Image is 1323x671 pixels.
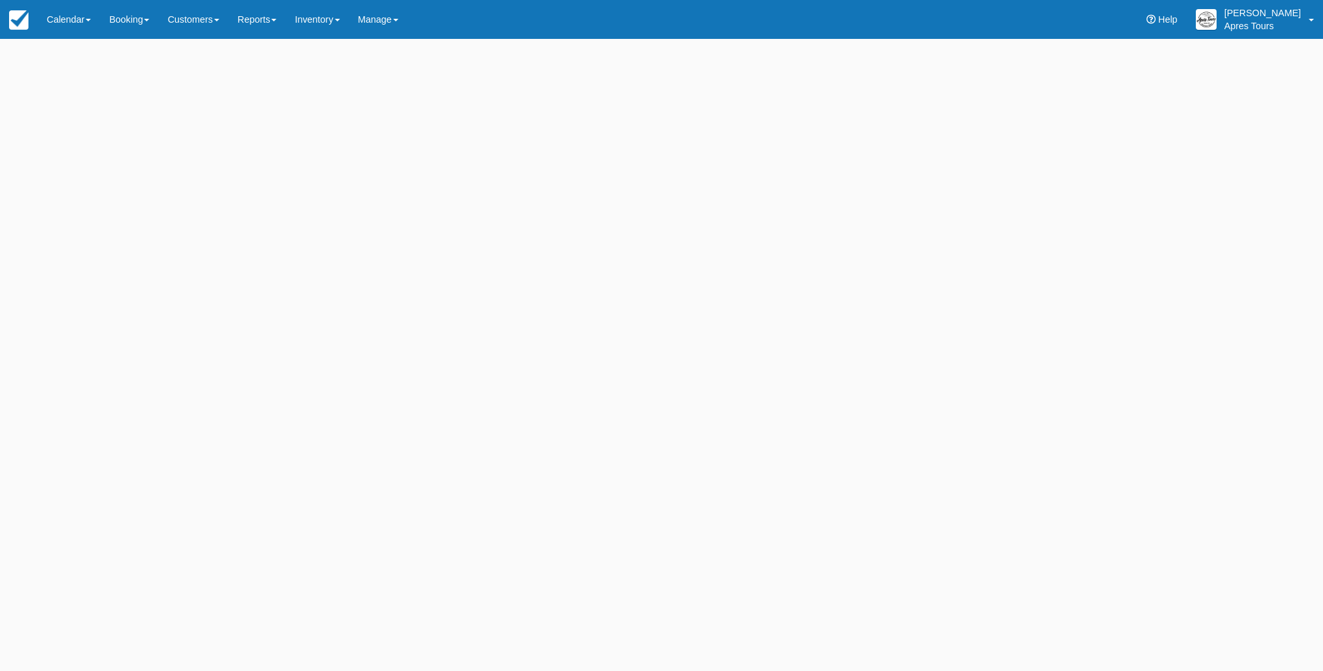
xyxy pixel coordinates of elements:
i: Help [1147,15,1156,24]
img: checkfront-main-nav-mini-logo.png [9,10,29,30]
p: [PERSON_NAME] [1224,6,1301,19]
p: Apres Tours [1224,19,1301,32]
span: Help [1158,14,1178,25]
img: A1 [1196,9,1217,30]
